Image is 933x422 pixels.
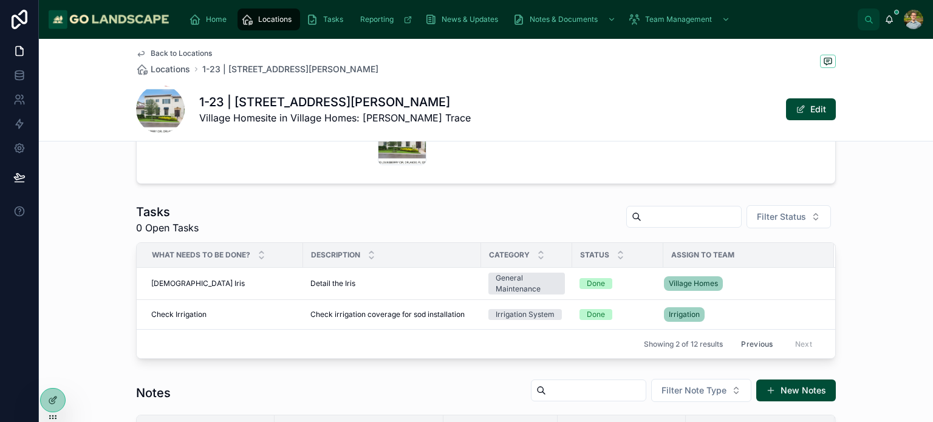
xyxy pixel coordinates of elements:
span: Tasks [323,15,343,24]
a: Irrigation [664,305,819,324]
a: Check Irrigation [151,310,296,319]
button: Edit [786,98,836,120]
span: News & Updates [442,15,498,24]
button: Select Button [747,205,831,228]
h1: Notes [136,384,171,401]
a: Irrigation [664,307,705,322]
span: Home [206,15,227,24]
a: Notes & Documents [509,9,622,30]
a: Locations [238,9,300,30]
span: Status [580,250,609,260]
span: Assign to Team [671,250,734,260]
a: Village Homes [664,274,819,293]
a: General Maintenance [488,273,565,294]
span: 0 Open Tasks [136,220,199,235]
a: 1-23 | [STREET_ADDRESS][PERSON_NAME] [202,63,378,75]
a: [DEMOGRAPHIC_DATA] Iris [151,279,296,288]
span: Showing 2 of 12 results [644,339,723,349]
button: New Notes [756,379,836,401]
span: Check Irrigation [151,310,207,319]
span: Village Homesite in Village Homes: [PERSON_NAME] Trace [199,111,471,125]
span: Check irrigation coverage for sod installation [310,310,465,319]
span: Filter Status [757,211,806,223]
h1: 1-23 | [STREET_ADDRESS][PERSON_NAME] [199,94,471,111]
div: Done [587,309,605,320]
div: scrollable content [179,6,858,33]
span: Locations [258,15,292,24]
a: Village Homes [664,276,723,291]
span: What needs to be done? [152,250,250,260]
span: [DEMOGRAPHIC_DATA] Iris [151,279,245,288]
span: Village Homes [669,279,718,288]
span: Irrigation [669,310,700,319]
button: Previous [733,335,781,353]
span: Back to Locations [151,49,212,58]
span: Description [311,250,360,260]
a: Done [579,278,656,289]
a: News & Updates [421,9,507,30]
a: Locations [136,63,190,75]
span: Team Management [645,15,712,24]
a: Irrigation System [488,309,565,320]
span: Notes & Documents [530,15,598,24]
span: Filter Note Type [661,384,726,396]
a: Back to Locations [136,49,212,58]
div: Done [587,278,605,289]
span: Locations [151,63,190,75]
div: Irrigation System [496,309,555,320]
a: Home [185,9,235,30]
button: Select Button [651,379,751,402]
a: Tasks [302,9,352,30]
a: Done [579,309,656,320]
a: Team Management [624,9,736,30]
span: Category [489,250,530,260]
img: App logo [49,10,169,29]
h1: Tasks [136,203,199,220]
span: Reporting [360,15,394,24]
span: Detail the Iris [310,279,355,288]
div: General Maintenance [496,273,558,294]
a: Check irrigation coverage for sod installation [310,310,474,319]
a: Detail the Iris [310,279,474,288]
a: Reporting [354,9,419,30]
